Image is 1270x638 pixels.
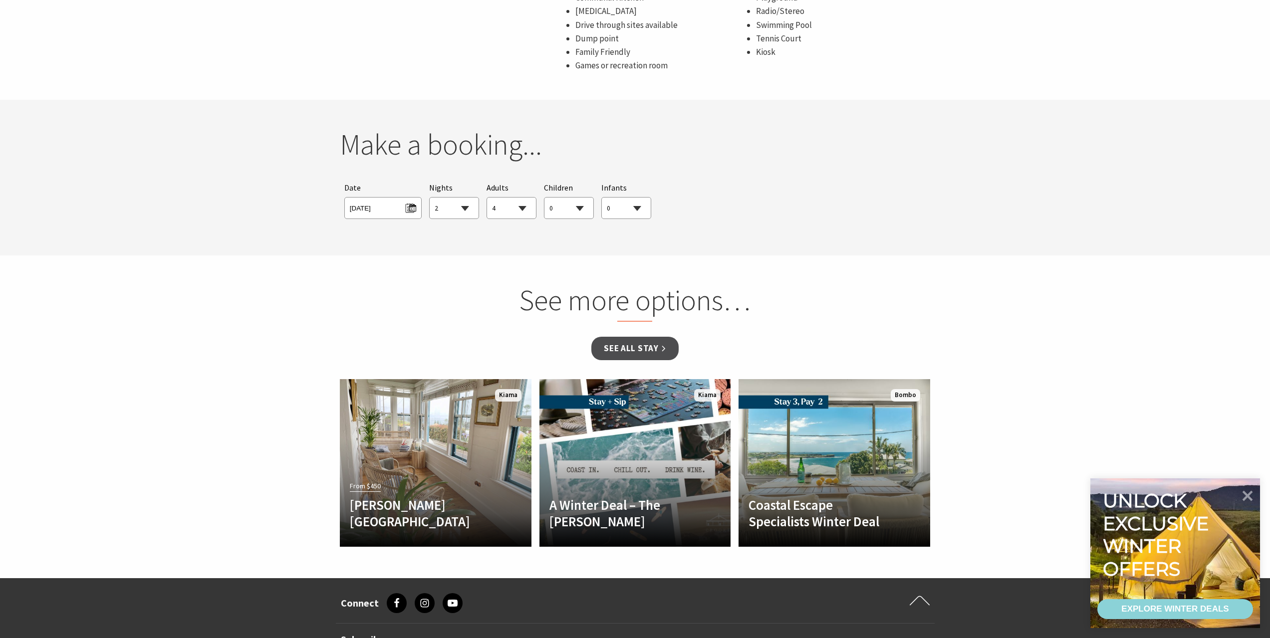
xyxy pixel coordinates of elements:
h4: A Winter Deal – The [PERSON_NAME] [549,497,692,529]
span: Adults [487,183,508,193]
div: EXPLORE WINTER DEALS [1121,599,1229,619]
span: Infants [601,183,627,193]
h4: [PERSON_NAME][GEOGRAPHIC_DATA] [350,497,493,529]
li: Swimming Pool [756,18,927,32]
li: Drive through sites available [575,18,746,32]
li: [MEDICAL_DATA] [575,4,746,18]
h2: Make a booking... [340,127,931,162]
div: Unlock exclusive winter offers [1103,489,1213,580]
a: See all Stay [591,337,678,360]
li: Family Friendly [575,45,746,59]
a: Another Image Used A Winter Deal – The [PERSON_NAME] Kiama [539,379,731,547]
li: Radio/Stereo [756,4,927,18]
span: From $450 [350,480,381,492]
h2: See more options… [445,283,825,322]
span: Bombo [891,389,920,402]
span: Kiama [495,389,521,402]
span: Children [544,183,573,193]
a: From $450 [PERSON_NAME][GEOGRAPHIC_DATA] Kiama [340,379,531,547]
div: Choose a number of nights [429,182,479,219]
li: Kiosk [756,45,927,59]
li: Dump point [575,32,746,45]
h3: Connect [341,597,379,609]
div: Please choose your desired arrival date [344,182,422,219]
a: EXPLORE WINTER DEALS [1097,599,1253,619]
span: Kiama [694,389,721,402]
a: Another Image Used Coastal Escape Specialists Winter Deal Bombo [739,379,930,547]
h4: Coastal Escape Specialists Winter Deal [749,497,891,529]
span: Nights [429,182,453,195]
span: Date [344,183,361,193]
li: Tennis Court [756,32,927,45]
li: Games or recreation room [575,59,746,72]
span: [DATE] [350,200,416,213]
